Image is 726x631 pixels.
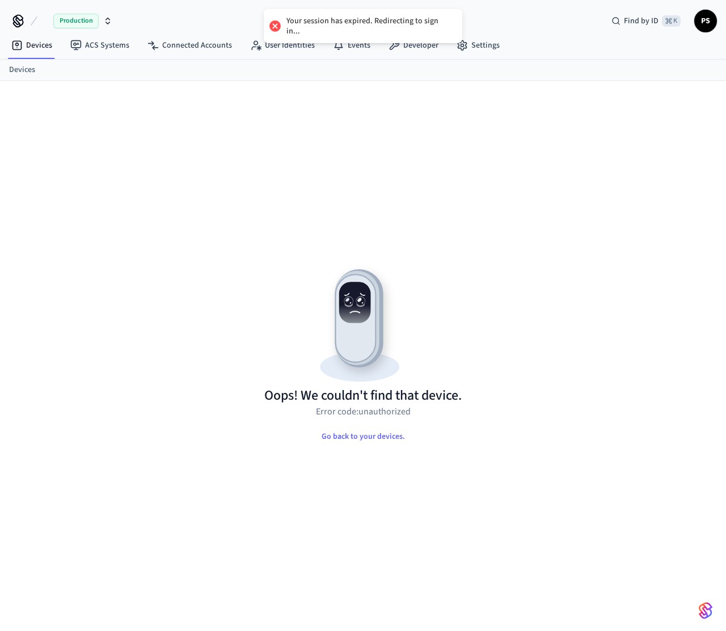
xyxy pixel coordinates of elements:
[316,405,411,418] p: Error code: unauthorized
[138,35,241,56] a: Connected Accounts
[241,35,324,56] a: User Identities
[695,11,716,31] span: PS
[264,260,462,387] img: Resource not found
[662,15,681,27] span: ⌘ K
[324,35,379,56] a: Events
[448,35,509,56] a: Settings
[9,64,35,76] a: Devices
[694,10,717,32] button: PS
[699,602,712,620] img: SeamLogoGradient.69752ec5.svg
[264,387,462,405] h1: Oops! We couldn't find that device.
[286,16,451,36] div: Your session has expired. Redirecting to sign in...
[602,11,690,31] div: Find by ID⌘ K
[61,35,138,56] a: ACS Systems
[379,35,448,56] a: Developer
[2,35,61,56] a: Devices
[624,15,659,27] span: Find by ID
[53,14,99,28] span: Production
[313,425,414,448] button: Go back to your devices.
